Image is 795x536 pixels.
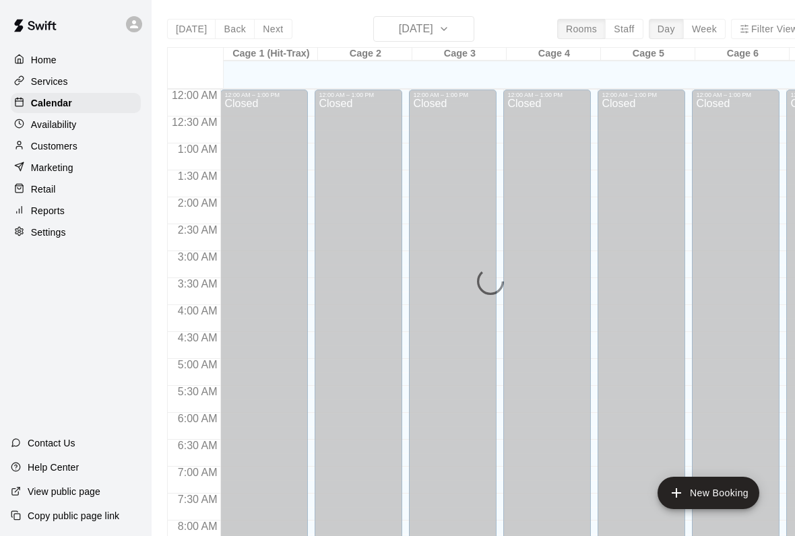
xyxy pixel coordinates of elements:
a: Marketing [11,158,141,178]
span: 7:00 AM [174,467,221,478]
span: 3:30 AM [174,278,221,290]
p: Home [31,53,57,67]
button: add [658,477,759,509]
div: Cage 6 [695,48,790,61]
span: 5:30 AM [174,386,221,397]
a: Retail [11,179,141,199]
p: Availability [31,118,77,131]
p: Customers [31,139,77,153]
div: 12:00 AM – 1:00 PM [602,92,681,98]
span: 2:30 AM [174,224,221,236]
p: View public page [28,485,100,498]
div: Cage 3 [412,48,507,61]
div: 12:00 AM – 1:00 PM [696,92,775,98]
a: Services [11,71,141,92]
span: 12:00 AM [168,90,221,101]
p: Help Center [28,461,79,474]
div: 12:00 AM – 1:00 PM [507,92,587,98]
span: 1:00 AM [174,143,221,155]
span: 4:30 AM [174,332,221,343]
span: 3:00 AM [174,251,221,263]
div: Cage 2 [318,48,412,61]
span: 12:30 AM [168,116,221,128]
span: 4:00 AM [174,305,221,316]
p: Reports [31,204,65,217]
span: 2:00 AM [174,197,221,209]
p: Marketing [31,161,73,174]
p: Calendar [31,96,72,110]
span: 1:30 AM [174,170,221,182]
p: Services [31,75,68,88]
a: Customers [11,136,141,156]
a: Availability [11,114,141,135]
a: Settings [11,222,141,242]
div: Cage 1 (Hit-Trax) [224,48,318,61]
span: 7:30 AM [174,494,221,505]
span: 6:30 AM [174,440,221,451]
div: 12:00 AM – 1:00 PM [319,92,398,98]
a: Home [11,50,141,70]
a: Reports [11,201,141,221]
p: Settings [31,226,66,239]
span: 8:00 AM [174,521,221,532]
div: 12:00 AM – 1:00 PM [413,92,492,98]
span: 5:00 AM [174,359,221,370]
p: Copy public page link [28,509,119,523]
div: 12:00 AM – 1:00 PM [224,92,304,98]
p: Contact Us [28,436,75,450]
span: 6:00 AM [174,413,221,424]
div: Cage 5 [601,48,695,61]
div: Cage 4 [507,48,601,61]
a: Calendar [11,93,141,113]
p: Retail [31,182,56,196]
